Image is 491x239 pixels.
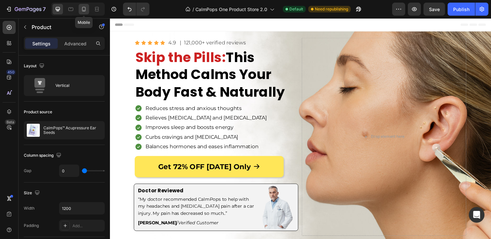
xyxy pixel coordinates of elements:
div: Product source [24,109,52,115]
div: Add... [72,223,103,229]
p: Advanced [64,40,86,47]
p: Settings [32,40,51,47]
div: Gap [24,168,31,174]
input: Auto [59,202,104,214]
input: Auto [59,165,79,177]
div: Publish [453,6,469,13]
span: CalmPops One Product Store 2.0 [195,6,267,13]
img: product feature img [27,124,40,137]
div: Size [24,189,41,198]
p: CalmPops™ Acupressure Ear Seeds [43,126,102,135]
div: Drop element here [268,119,303,124]
div: Layout [24,62,46,71]
div: Open Intercom Messenger [469,207,484,223]
span: / [192,6,194,13]
div: Padding [24,223,39,229]
button: Save [423,3,445,16]
div: Beta [5,119,16,125]
div: 450 [6,70,16,75]
button: Publish [448,3,475,16]
iframe: Design area [110,18,491,239]
span: Default [289,6,303,12]
div: Vertical [55,78,95,93]
img: gempages_572776854180594912-b65c4265-2633-46dc-959e-583812088973.jpg [156,171,189,216]
div: Column spacing [24,151,63,160]
span: Save [429,7,440,12]
button: 7 [3,3,49,16]
p: Product [32,23,87,31]
p: 7 [43,5,46,13]
div: Undo/Redo [123,3,149,16]
div: Width [24,205,35,211]
span: Need republishing [315,6,348,12]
